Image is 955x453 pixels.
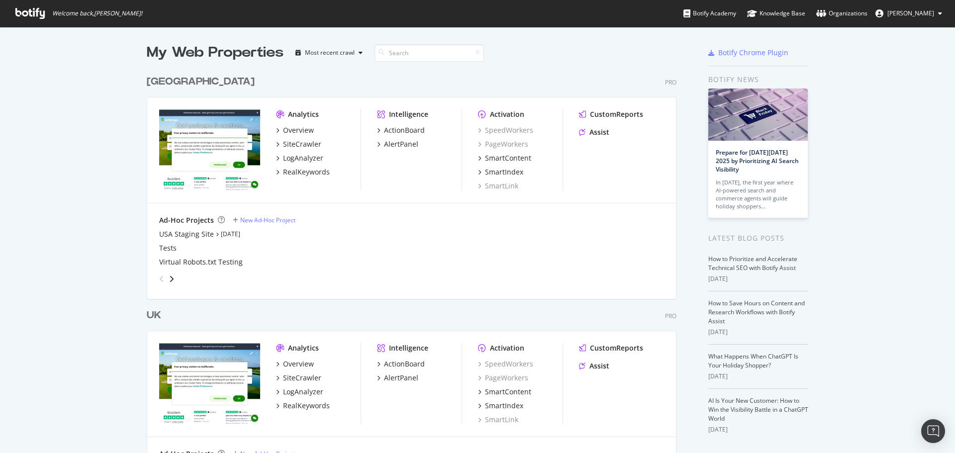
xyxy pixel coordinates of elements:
a: SmartIndex [478,167,523,177]
div: Most recent crawl [305,50,355,56]
div: angle-right [168,274,175,284]
a: SmartContent [478,387,531,397]
div: SiteCrawler [283,373,321,383]
a: SmartLink [478,181,518,191]
div: RealKeywords [283,401,330,411]
a: New Ad-Hoc Project [233,216,295,224]
div: Analytics [288,343,319,353]
a: PageWorkers [478,139,528,149]
a: Tests [159,243,177,253]
div: Botify news [708,74,808,85]
div: Pro [665,78,676,87]
a: AlertPanel [377,139,418,149]
div: Assist [589,127,609,137]
div: LogAnalyzer [283,387,323,397]
div: ActionBoard [384,359,425,369]
a: Overview [276,125,314,135]
div: [DATE] [708,274,808,283]
a: SmartLink [478,415,518,425]
div: Ad-Hoc Projects [159,215,214,225]
div: In [DATE], the first year where AI-powered search and commerce agents will guide holiday shoppers… [716,179,800,210]
a: Overview [276,359,314,369]
div: Intelligence [389,109,428,119]
a: CustomReports [579,109,643,119]
div: Activation [490,343,524,353]
div: SmartIndex [485,167,523,177]
a: SiteCrawler [276,139,321,149]
div: LogAnalyzer [283,153,323,163]
a: [DATE] [221,230,240,238]
a: RealKeywords [276,167,330,177]
a: ActionBoard [377,125,425,135]
a: RealKeywords [276,401,330,411]
div: [GEOGRAPHIC_DATA] [147,75,255,89]
a: [GEOGRAPHIC_DATA] [147,75,259,89]
div: Overview [283,125,314,135]
div: [DATE] [708,372,808,381]
div: AlertPanel [384,373,418,383]
img: www.golfbreaks.com/en-gb/ [159,343,260,424]
div: Latest Blog Posts [708,233,808,244]
a: Prepare for [DATE][DATE] 2025 by Prioritizing AI Search Visibility [716,148,799,174]
a: How to Prioritize and Accelerate Technical SEO with Botify Assist [708,255,797,272]
div: Overview [283,359,314,369]
a: Assist [579,361,609,371]
div: ActionBoard [384,125,425,135]
div: Intelligence [389,343,428,353]
button: [PERSON_NAME] [867,5,950,21]
a: USA Staging Site [159,229,214,239]
a: SiteCrawler [276,373,321,383]
a: SmartIndex [478,401,523,411]
a: LogAnalyzer [276,387,323,397]
div: Knowledge Base [747,8,805,18]
div: Botify Chrome Plugin [718,48,788,58]
div: Pro [665,312,676,320]
div: My Web Properties [147,43,284,63]
a: PageWorkers [478,373,528,383]
div: SmartContent [485,387,531,397]
div: Organizations [816,8,867,18]
div: UK [147,308,161,323]
button: Most recent crawl [291,45,367,61]
img: www.golfbreaks.com/en-us/ [159,109,260,190]
div: RealKeywords [283,167,330,177]
div: New Ad-Hoc Project [240,216,295,224]
div: Activation [490,109,524,119]
a: Virtual Robots.txt Testing [159,257,243,267]
div: SpeedWorkers [478,125,533,135]
a: How to Save Hours on Content and Research Workflows with Botify Assist [708,299,805,325]
div: CustomReports [590,343,643,353]
div: Open Intercom Messenger [921,419,945,443]
a: ActionBoard [377,359,425,369]
a: SmartContent [478,153,531,163]
div: [DATE] [708,425,808,434]
a: AlertPanel [377,373,418,383]
a: What Happens When ChatGPT Is Your Holiday Shopper? [708,352,798,369]
div: Analytics [288,109,319,119]
a: Botify Chrome Plugin [708,48,788,58]
div: [DATE] [708,328,808,337]
input: Search [375,44,484,62]
div: SiteCrawler [283,139,321,149]
div: CustomReports [590,109,643,119]
a: SpeedWorkers [478,359,533,369]
div: SmartContent [485,153,531,163]
a: CustomReports [579,343,643,353]
div: AlertPanel [384,139,418,149]
a: Assist [579,127,609,137]
div: SmartIndex [485,401,523,411]
a: AI Is Your New Customer: How to Win the Visibility Battle in a ChatGPT World [708,396,808,423]
span: Welcome back, [PERSON_NAME] ! [52,9,142,17]
img: Prepare for Black Friday 2025 by Prioritizing AI Search Visibility [708,89,808,141]
a: UK [147,308,165,323]
div: angle-left [155,271,168,287]
a: LogAnalyzer [276,153,323,163]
